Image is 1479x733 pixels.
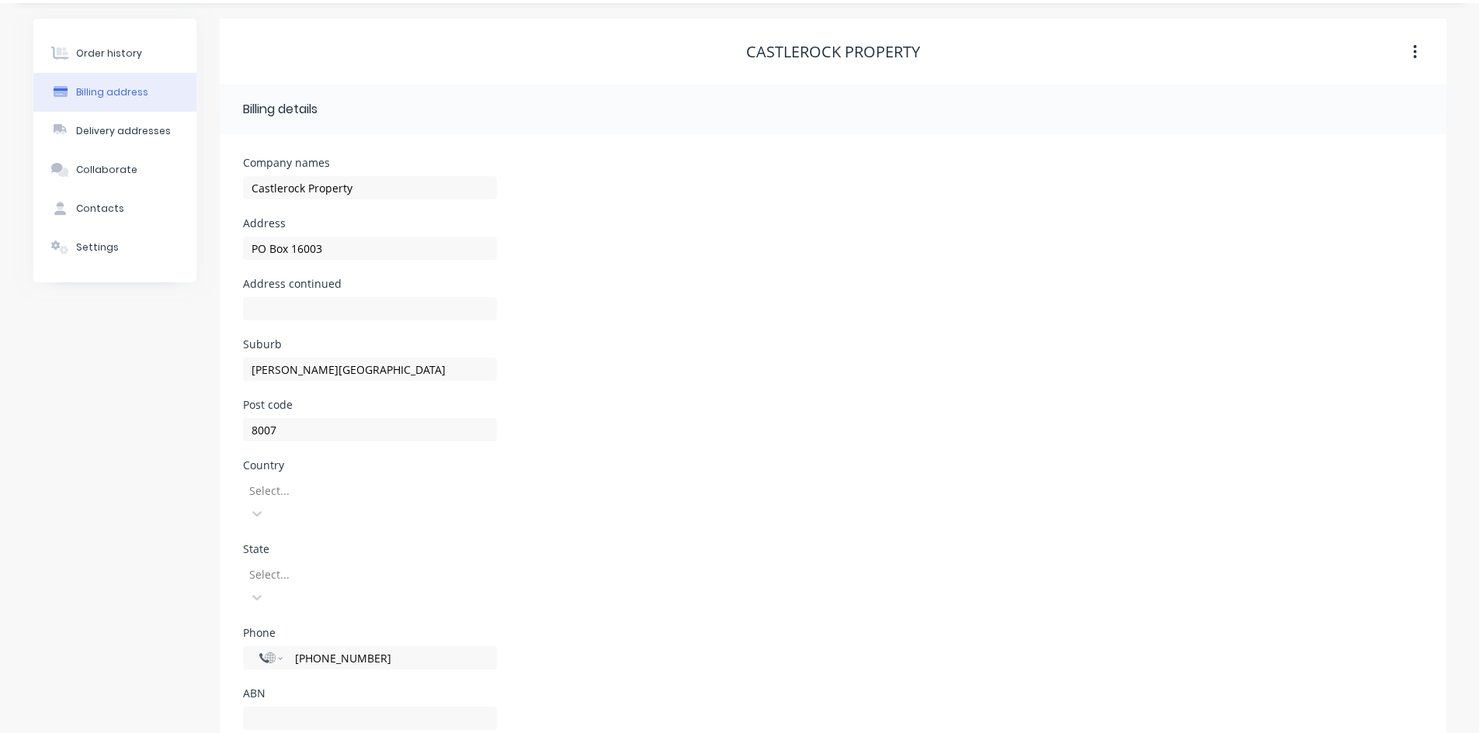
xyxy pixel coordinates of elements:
div: Country [243,460,497,471]
div: Company names [243,157,497,168]
button: Contacts [33,189,196,228]
button: Billing address [33,73,196,112]
div: Collaborate [76,163,137,177]
div: Address [243,218,497,229]
div: Post code [243,399,497,410]
div: ABN [243,688,497,699]
button: Collaborate [33,150,196,189]
button: Settings [33,228,196,267]
div: Phone [243,628,497,638]
div: Billing details [243,100,318,119]
button: Delivery addresses [33,112,196,150]
div: Contacts [76,202,124,216]
div: Suburb [243,339,497,350]
div: Castlerock Property [746,43,920,61]
div: State [243,544,497,555]
div: Delivery addresses [76,124,171,138]
div: Billing address [76,85,148,99]
div: Address continued [243,278,497,289]
div: Settings [76,240,119,254]
div: Order history [76,47,142,61]
button: Order history [33,34,196,73]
